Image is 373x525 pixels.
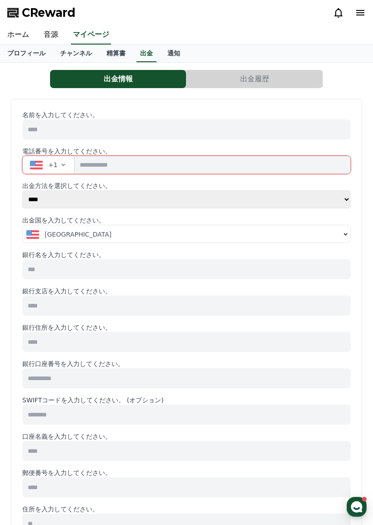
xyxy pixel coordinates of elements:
[3,500,125,522] a: ホーム
[22,468,351,477] p: 郵便番号を入力してください。
[22,250,351,259] p: 銀行名を入力してください。
[186,70,323,88] button: 出金履歴
[22,359,351,368] p: 銀行口座番号を入力してください。
[22,147,351,156] p: 電話番号を入力してください。
[22,396,351,405] p: SWIFTコードを入力してください。 (オプション)
[22,287,351,296] p: 銀行支店を入力してください。
[71,25,111,45] a: マイページ
[22,110,351,119] p: 名前を入力してください。
[22,216,351,225] p: 出金国を入力してください。
[48,160,58,169] span: +1
[22,432,351,441] p: 口座名義を入力してください。
[36,25,66,45] a: 音源
[125,500,247,522] a: チャット
[160,45,187,62] a: 通知
[248,500,370,522] a: 設定
[99,45,133,62] a: 精算書
[186,70,323,88] a: 出金履歴
[175,514,198,521] span: チャット
[22,181,351,190] p: 出金方法を選択してください。
[22,5,76,20] span: CReward
[22,323,351,332] p: 銀行住所を入力してください。
[136,45,156,62] a: 出金
[7,5,76,20] a: CReward
[22,505,351,514] p: 住所を入力してください。
[55,513,73,521] span: ホーム
[45,230,111,239] span: [GEOGRAPHIC_DATA]
[303,513,315,521] span: 設定
[53,45,99,62] a: チャンネル
[50,70,186,88] button: 出金情報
